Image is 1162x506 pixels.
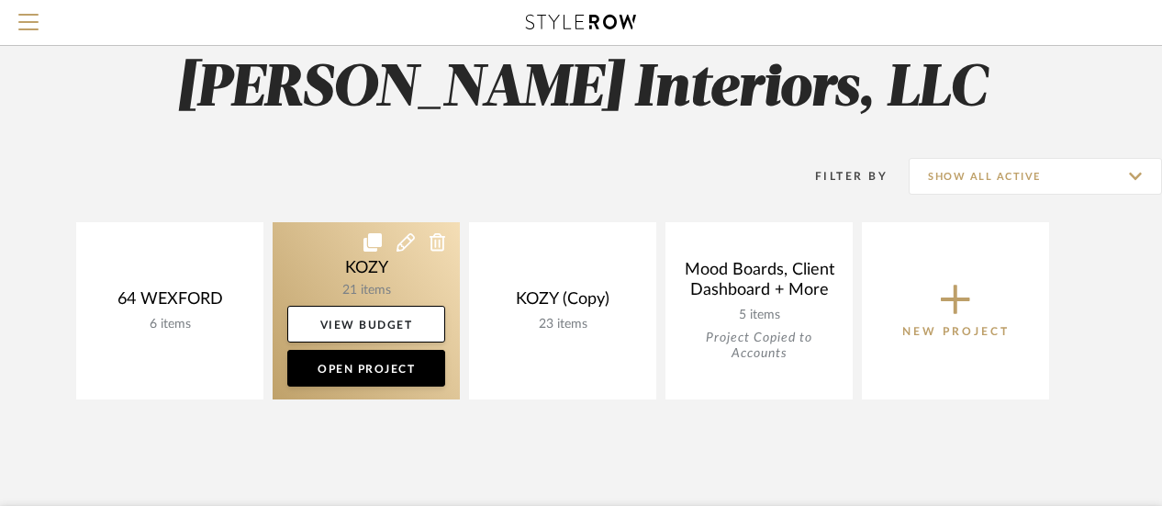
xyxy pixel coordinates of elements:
p: New Project [902,322,1010,341]
div: Mood Boards, Client Dashboard + More [680,260,838,308]
div: Filter By [791,167,888,186]
div: Project Copied to Accounts [680,331,838,362]
button: New Project [862,222,1049,399]
div: 6 items [91,317,249,332]
a: Open Project [287,350,445,387]
div: 5 items [680,308,838,323]
a: View Budget [287,306,445,343]
div: 23 items [484,317,642,332]
div: 64 WEXFORD [91,289,249,317]
div: KOZY (Copy) [484,289,642,317]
